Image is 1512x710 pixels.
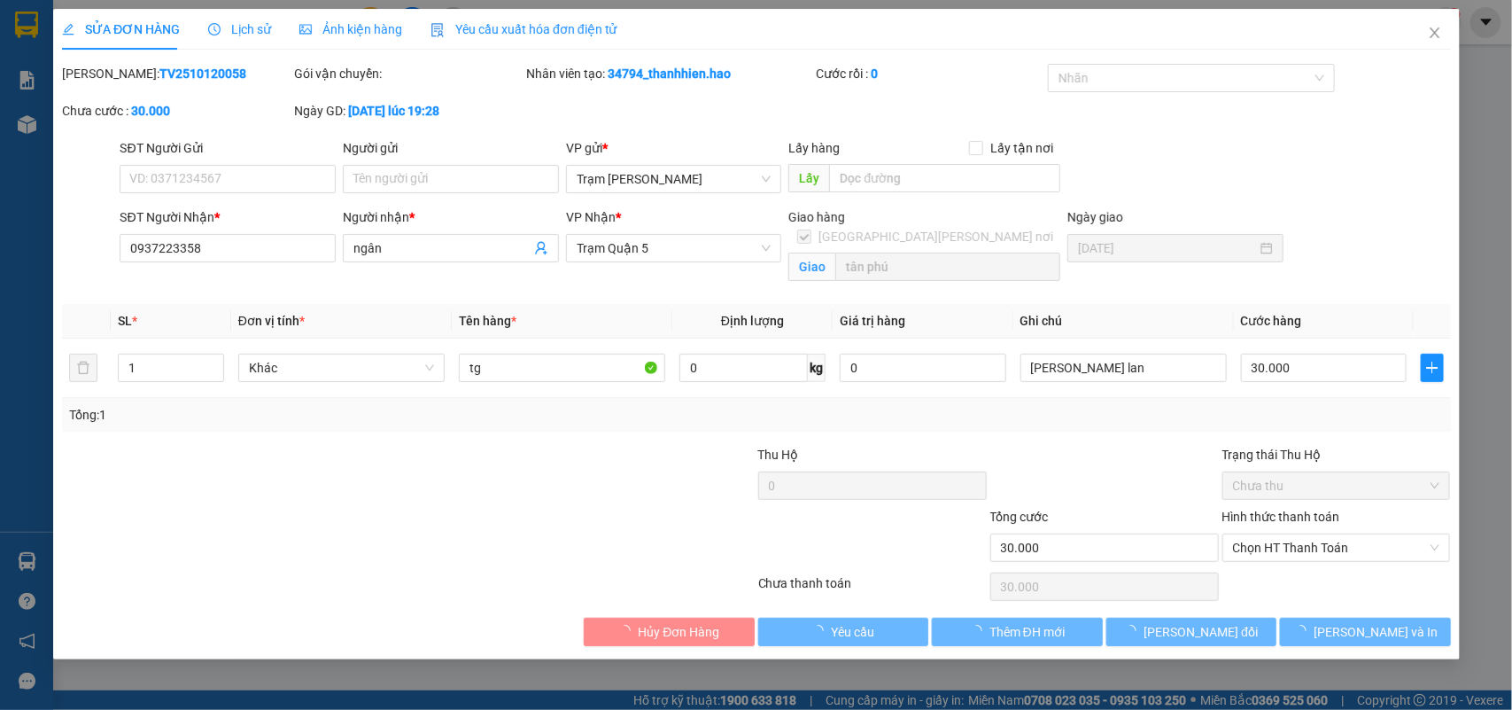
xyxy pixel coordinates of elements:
[584,618,754,646] button: Hủy Đơn Hàng
[983,138,1060,158] span: Lấy tận nơi
[208,23,221,35] span: clock-circle
[788,253,835,281] span: Giao
[1422,361,1442,375] span: plus
[343,207,559,227] div: Người nhận
[835,253,1060,281] input: Giao tận nơi
[299,23,312,35] span: picture
[526,64,812,83] div: Nhân viên tạo:
[208,22,271,36] span: Lịch sử
[808,354,826,382] span: kg
[69,405,585,425] div: Tổng: 1
[120,207,336,227] div: SĐT Người Nhận
[62,22,180,36] span: SỬA ĐƠN HÀNG
[166,43,740,66] li: 26 Phó Cơ Điều, Phường 12
[430,23,445,37] img: icon
[118,314,132,328] span: SL
[1020,354,1226,382] input: Ghi Chú
[343,138,559,158] div: Người gửi
[840,314,905,328] span: Giá trị hàng
[756,573,989,605] div: Chưa thanh toán
[1232,534,1439,561] span: Chọn HT Thanh Toán
[159,66,246,81] b: TV2510120058
[970,625,989,637] span: loading
[1294,625,1314,637] span: loading
[1067,210,1123,224] label: Ngày giao
[1240,314,1301,328] span: Cước hàng
[238,314,305,328] span: Đơn vị tính
[932,618,1102,646] button: Thêm ĐH mới
[459,314,516,328] span: Tên hàng
[566,138,782,158] div: VP gửi
[249,355,434,381] span: Khác
[871,66,878,81] b: 0
[1221,445,1450,464] div: Trạng thái Thu Hộ
[299,22,402,36] span: Ảnh kiện hàng
[811,227,1060,246] span: [GEOGRAPHIC_DATA][PERSON_NAME] nơi
[459,354,665,382] input: VD: Bàn, Ghế
[430,22,617,36] span: Yêu cầu xuất hóa đơn điện tử
[294,101,523,121] div: Ngày GD:
[788,210,845,224] span: Giao hàng
[1280,618,1450,646] button: [PERSON_NAME] và In
[757,448,798,462] span: Thu Hộ
[638,622,719,642] span: Hủy Đơn Hàng
[829,164,1060,192] input: Dọc đường
[577,166,772,192] span: Trạm Tắc Vân
[618,625,638,637] span: loading
[166,66,740,88] li: Hotline: 02839552959
[22,22,111,111] img: logo.jpg
[788,164,829,192] span: Lấy
[1427,26,1441,40] span: close
[811,625,831,637] span: loading
[577,235,772,261] span: Trạm Quận 5
[1124,625,1144,637] span: loading
[131,104,170,118] b: 30.000
[816,64,1044,83] div: Cước rồi :
[1078,238,1257,258] input: Ngày giao
[989,622,1065,642] span: Thêm ĐH mới
[22,129,334,158] b: GỬI : Trạm [PERSON_NAME]
[120,138,336,158] div: SĐT Người Gửi
[62,64,291,83] div: [PERSON_NAME]:
[1105,618,1276,646] button: [PERSON_NAME] đổi
[1409,9,1459,59] button: Close
[62,101,291,121] div: Chưa cước :
[1232,472,1439,499] span: Chưa thu
[831,622,874,642] span: Yêu cầu
[608,66,731,81] b: 34794_thanhhien.hao
[348,104,439,118] b: [DATE] lúc 19:28
[294,64,523,83] div: Gói vận chuyển:
[1144,622,1258,642] span: [PERSON_NAME] đổi
[758,618,928,646] button: Yêu cầu
[69,354,97,382] button: delete
[534,241,548,255] span: user-add
[788,141,840,155] span: Lấy hàng
[1314,622,1438,642] span: [PERSON_NAME] và In
[62,23,74,35] span: edit
[1221,510,1339,524] label: Hình thức thanh toán
[1012,304,1233,339] th: Ghi chú
[721,314,784,328] span: Định lượng
[989,510,1048,524] span: Tổng cước
[1421,354,1443,382] button: plus
[566,210,616,224] span: VP Nhận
